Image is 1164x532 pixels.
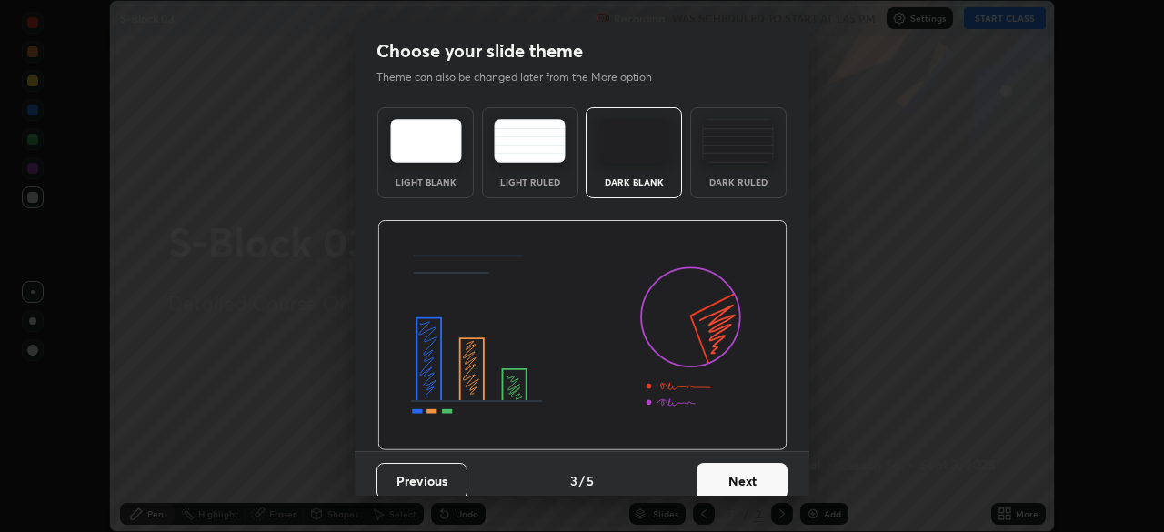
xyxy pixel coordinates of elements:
h4: 3 [570,471,577,490]
button: Next [697,463,788,499]
div: Dark Ruled [702,177,775,186]
img: darkThemeBanner.d06ce4a2.svg [377,220,788,451]
img: lightTheme.e5ed3b09.svg [390,119,462,163]
p: Theme can also be changed later from the More option [376,69,671,85]
img: darkTheme.f0cc69e5.svg [598,119,670,163]
h4: / [579,471,585,490]
div: Light Ruled [494,177,567,186]
h2: Choose your slide theme [376,39,583,63]
button: Previous [376,463,467,499]
div: Light Blank [389,177,462,186]
img: lightRuledTheme.5fabf969.svg [494,119,566,163]
h4: 5 [587,471,594,490]
img: darkRuledTheme.de295e13.svg [702,119,774,163]
div: Dark Blank [597,177,670,186]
